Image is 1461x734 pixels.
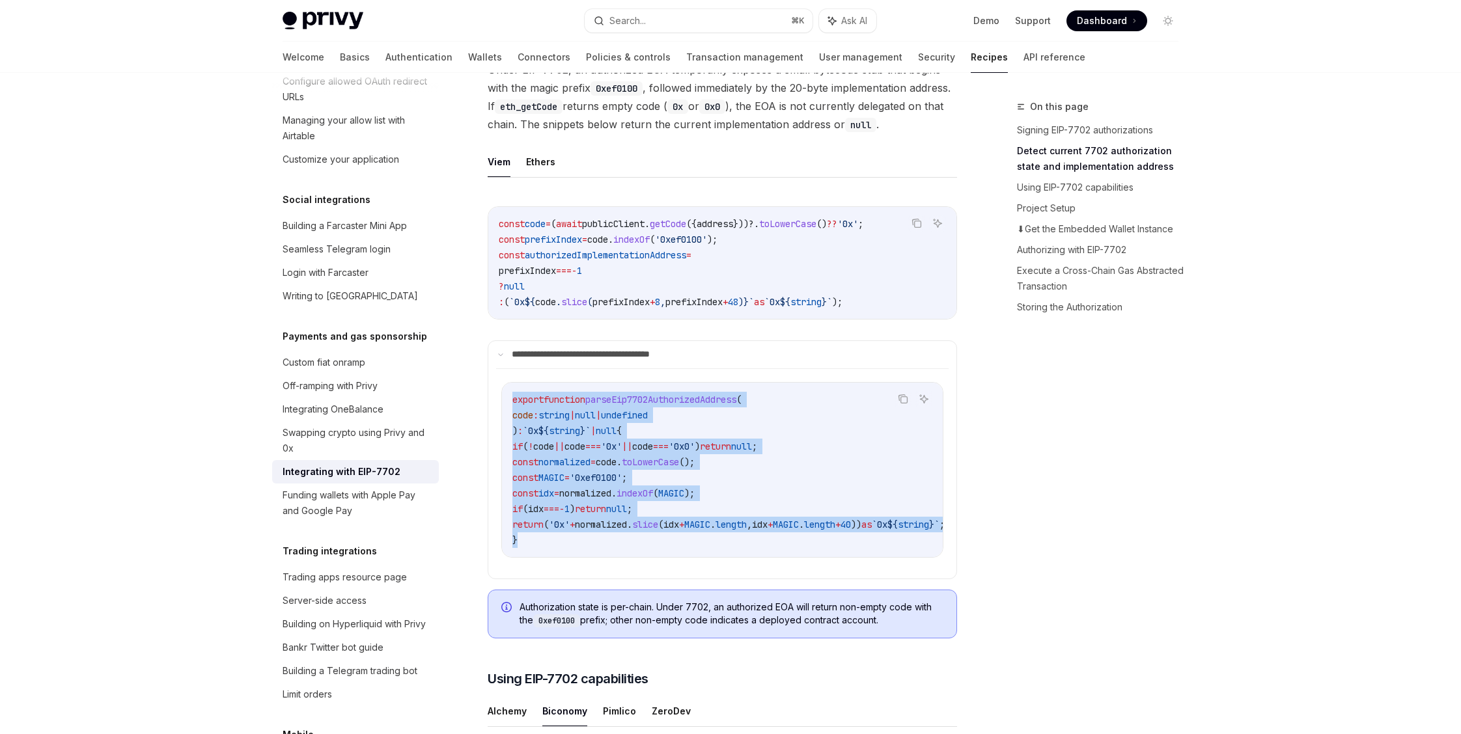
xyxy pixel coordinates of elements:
span: ` [934,519,939,530]
a: Using EIP-7702 capabilities [1017,177,1189,198]
span: publicClient [582,218,645,230]
div: Building a Farcaster Mini App [283,218,407,234]
button: Ask AI [929,215,946,232]
span: code [535,296,556,308]
a: Building on Hyperliquid with Privy [272,612,439,636]
a: Integrating with EIP-7702 [272,460,439,483]
span: }))?. [733,218,759,230]
span: slice [561,296,587,308]
span: getCode [650,218,686,230]
span: ) [512,425,518,437]
a: Authentication [385,42,452,73]
span: MAGIC [538,472,564,483]
span: . [608,234,613,245]
a: Basics [340,42,370,73]
a: Writing to [GEOGRAPHIC_DATA] [272,284,439,308]
button: Ethers [526,146,555,177]
a: Server-side access [272,589,439,612]
span: ({ [686,218,697,230]
a: Demo [973,14,999,27]
span: MAGIC [773,519,799,530]
span: toLowerCase [759,218,816,230]
span: slice [632,519,658,530]
span: + [650,296,655,308]
span: ` [585,425,591,437]
h5: Payments and gas sponsorship [283,329,427,344]
a: Security [918,42,955,73]
span: ` [827,296,832,308]
span: ( [736,394,742,405]
span: `0x [523,425,538,437]
a: Limit orders [272,683,439,706]
span: normalized [559,487,611,499]
span: ; [858,218,863,230]
img: light logo [283,12,363,30]
span: = [546,218,551,230]
span: : [533,409,538,421]
span: 1 [577,265,582,277]
span: if [512,503,523,515]
span: ( [523,441,528,452]
span: return [512,519,544,530]
div: Funding wallets with Apple Pay and Google Pay [283,487,431,519]
span: } [580,425,585,437]
span: = [582,234,587,245]
span: . [799,519,804,530]
span: return [575,503,606,515]
span: . [611,487,617,499]
span: string [549,425,580,437]
span: null [731,441,752,452]
a: Seamless Telegram login [272,238,439,261]
button: Search...⌘K [585,9,813,33]
span: code [587,234,608,245]
a: Integrating OneBalance [272,398,439,421]
span: normalized [538,456,591,468]
span: await [556,218,582,230]
a: Trading apps resource page [272,565,439,589]
span: prefixIndex [525,234,582,245]
div: Swapping crypto using Privy and 0x [283,425,431,456]
a: Execute a Cross-Chain Gas Abstracted Transaction [1017,260,1189,297]
span: prefixIndex [665,296,723,308]
span: === [653,441,669,452]
span: code [533,441,554,452]
span: const [499,249,525,261]
button: ZeroDev [652,696,691,726]
span: null [606,503,627,515]
a: Authorizing with EIP-7702 [1017,239,1189,260]
span: `0x [509,296,525,308]
span: '0x' [601,441,622,452]
span: )) [851,519,861,530]
a: Bankr Twitter bot guide [272,636,439,659]
span: . [617,456,622,468]
span: 8 [655,296,660,308]
span: . [627,519,632,530]
div: Integrating with EIP-7702 [283,464,400,480]
span: function [544,394,585,405]
a: Building a Telegram trading bot [272,659,439,683]
a: Building a Farcaster Mini App [272,214,439,238]
span: , [747,519,752,530]
span: = [591,456,596,468]
a: User management [819,42,902,73]
span: = [686,249,691,261]
code: 0xef0100 [533,614,580,627]
span: undefined [601,409,648,421]
a: Signing EIP-7702 authorizations [1017,120,1189,141]
span: ${ [780,296,790,308]
code: 0xef0100 [591,81,643,96]
span: } [744,296,749,308]
span: '0x0' [669,441,695,452]
span: . [556,296,561,308]
span: 40 [841,519,851,530]
span: ; [622,472,627,483]
span: ( [658,519,663,530]
div: Integrating OneBalance [283,401,383,417]
span: toLowerCase [622,456,679,468]
a: Custom fiat onramp [272,351,439,374]
span: | [596,409,601,421]
span: | [591,425,596,437]
span: (); [679,456,695,468]
span: = [564,472,570,483]
span: ); [707,234,717,245]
